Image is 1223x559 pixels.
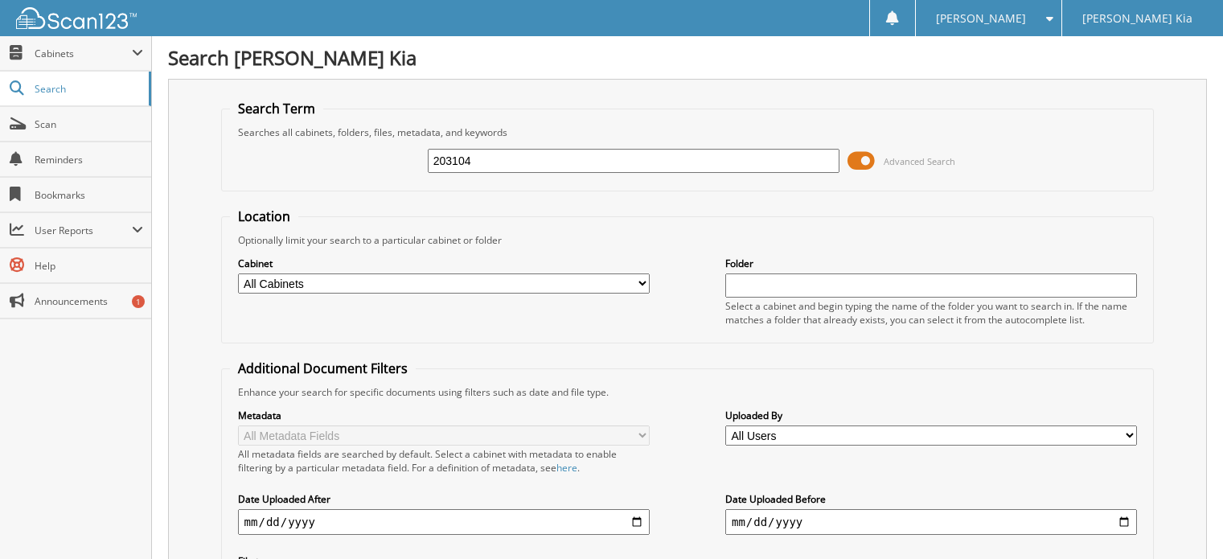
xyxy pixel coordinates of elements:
img: scan123-logo-white.svg [16,7,137,29]
span: Search [35,82,141,96]
div: All metadata fields are searched by default. Select a cabinet with metadata to enable filtering b... [238,447,650,475]
h1: Search [PERSON_NAME] Kia [168,44,1207,71]
div: 1 [132,295,145,308]
span: Help [35,259,143,273]
div: Optionally limit your search to a particular cabinet or folder [230,233,1146,247]
input: end [725,509,1137,535]
span: Reminders [35,153,143,166]
input: start [238,509,650,535]
legend: Additional Document Filters [230,360,416,377]
label: Folder [725,257,1137,270]
div: Select a cabinet and begin typing the name of the folder you want to search in. If the name match... [725,299,1137,327]
legend: Search Term [230,100,323,117]
label: Date Uploaded After [238,492,650,506]
span: Announcements [35,294,143,308]
label: Metadata [238,409,650,422]
label: Date Uploaded Before [725,492,1137,506]
span: Advanced Search [884,155,955,167]
div: Enhance your search for specific documents using filters such as date and file type. [230,385,1146,399]
div: Searches all cabinets, folders, files, metadata, and keywords [230,125,1146,139]
span: [PERSON_NAME] Kia [1082,14,1192,23]
legend: Location [230,208,298,225]
span: Scan [35,117,143,131]
span: Cabinets [35,47,132,60]
span: [PERSON_NAME] [936,14,1026,23]
a: here [556,461,577,475]
label: Cabinet [238,257,650,270]
span: User Reports [35,224,132,237]
label: Uploaded By [725,409,1137,422]
span: Bookmarks [35,188,143,202]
